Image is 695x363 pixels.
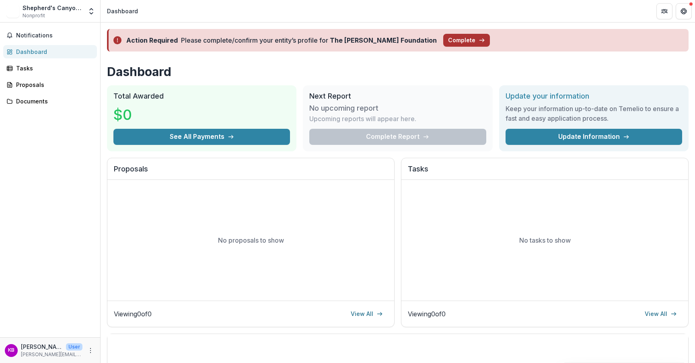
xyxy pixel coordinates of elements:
button: Open entity switcher [86,3,97,19]
h2: Total Awarded [113,92,290,101]
p: No proposals to show [218,235,284,245]
a: View All [346,307,388,320]
button: Get Help [676,3,692,19]
div: Proposals [16,80,90,89]
a: Tasks [3,62,97,75]
div: Dashboard [107,7,138,15]
button: More [86,346,95,355]
p: Viewing 0 of 0 [408,309,446,319]
a: View All [640,307,682,320]
strong: The [PERSON_NAME] Foundation [330,36,437,44]
h2: Next Report [309,92,486,101]
h1: Dashboard [107,64,689,79]
p: Upcoming reports will appear here. [309,114,416,124]
p: [PERSON_NAME] [21,342,63,351]
p: Viewing 0 of 0 [114,309,152,319]
span: Notifications [16,32,94,39]
h3: No upcoming report [309,104,378,113]
a: Update Information [506,129,682,145]
h3: Keep your information up-to-date on Temelio to ensure a fast and easy application process. [506,104,682,123]
p: User [66,343,82,351]
div: Shepherd's Canyon Retreat, Inc [23,4,82,12]
a: Dashboard [3,45,97,58]
img: Shepherd's Canyon Retreat, Inc [6,5,19,18]
div: Tasks [16,64,90,72]
button: See All Payments [113,129,290,145]
h2: Proposals [114,165,388,180]
h3: $0 [113,104,174,126]
button: Partners [656,3,672,19]
p: [PERSON_NAME][EMAIL_ADDRESS][DOMAIN_NAME] [21,351,82,358]
div: Please complete/confirm your entity’s profile for [181,35,437,45]
a: Documents [3,95,97,108]
span: Nonprofit [23,12,45,19]
h2: Update your information [506,92,682,101]
div: Documents [16,97,90,105]
h2: Tasks [408,165,682,180]
button: Notifications [3,29,97,42]
div: Action Required [126,35,178,45]
a: Proposals [3,78,97,91]
button: Complete [443,34,490,47]
nav: breadcrumb [104,5,141,17]
div: Kevin Bueltmann [8,348,14,353]
div: Dashboard [16,47,90,56]
p: No tasks to show [519,235,571,245]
